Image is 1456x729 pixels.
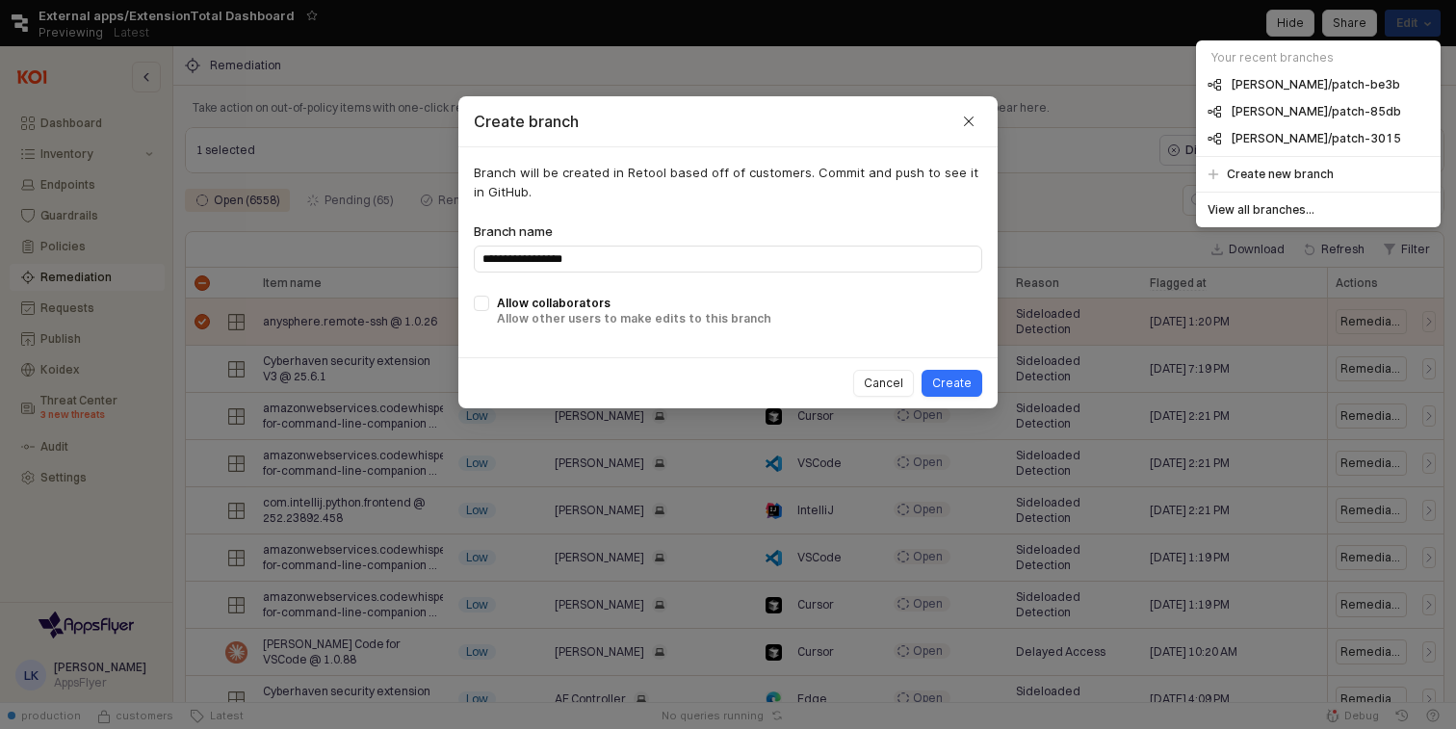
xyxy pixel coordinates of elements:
[474,224,982,238] div: Branch name
[497,296,771,326] div: Allow collaborators
[864,376,903,391] p: Cancel
[932,376,972,391] p: Create
[955,108,982,135] button: Close
[474,163,982,326] p: Branch will be created in Retool based off of customers. Commit and push to see it in GitHub.
[853,370,914,397] button: Cancel
[474,110,579,133] h2: Create branch
[497,311,771,325] span: Allow other users to make edits to this branch
[922,370,982,397] button: Create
